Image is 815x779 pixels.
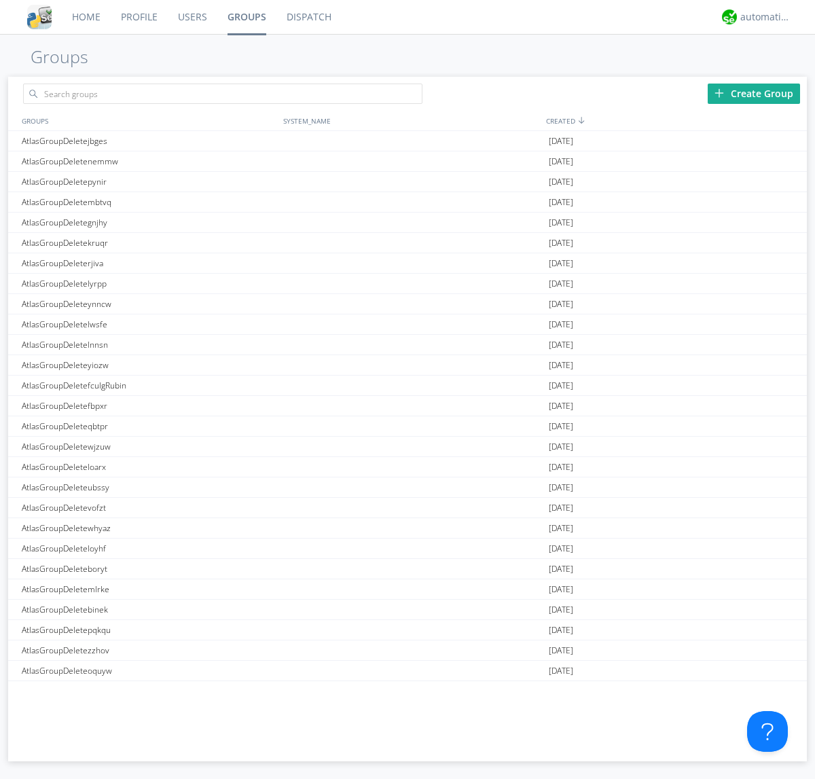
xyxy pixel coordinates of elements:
[8,681,807,702] a: AtlasGroupDeleteloddi[DATE]
[8,335,807,355] a: AtlasGroupDeletelnnsn[DATE]
[27,5,52,29] img: cddb5a64eb264b2086981ab96f4c1ba7
[18,335,280,355] div: AtlasGroupDeletelnnsn
[18,213,280,232] div: AtlasGroupDeletegnjhy
[18,600,280,619] div: AtlasGroupDeletebinek
[18,498,280,518] div: AtlasGroupDeletevofzt
[8,172,807,192] a: AtlasGroupDeletepynir[DATE]
[549,192,573,213] span: [DATE]
[8,192,807,213] a: AtlasGroupDeletembtvq[DATE]
[549,661,573,681] span: [DATE]
[549,376,573,396] span: [DATE]
[18,579,280,599] div: AtlasGroupDeletemlrke
[18,457,280,477] div: AtlasGroupDeleteloarx
[8,131,807,151] a: AtlasGroupDeletejbges[DATE]
[549,539,573,559] span: [DATE]
[549,213,573,233] span: [DATE]
[18,539,280,558] div: AtlasGroupDeleteloyhf
[23,84,422,104] input: Search groups
[8,661,807,681] a: AtlasGroupDeleteoquyw[DATE]
[18,559,280,579] div: AtlasGroupDeleteboryt
[18,661,280,681] div: AtlasGroupDeleteoquyw
[8,600,807,620] a: AtlasGroupDeletebinek[DATE]
[18,620,280,640] div: AtlasGroupDeletepqkqu
[8,559,807,579] a: AtlasGroupDeleteboryt[DATE]
[18,518,280,538] div: AtlasGroupDeletewhyaz
[18,681,280,701] div: AtlasGroupDeleteloddi
[549,681,573,702] span: [DATE]
[18,396,280,416] div: AtlasGroupDeletefbpxr
[549,355,573,376] span: [DATE]
[8,437,807,457] a: AtlasGroupDeletewjzuw[DATE]
[549,131,573,151] span: [DATE]
[549,253,573,274] span: [DATE]
[8,620,807,640] a: AtlasGroupDeletepqkqu[DATE]
[18,151,280,171] div: AtlasGroupDeletenemmw
[18,437,280,456] div: AtlasGroupDeletewjzuw
[714,88,724,98] img: plus.svg
[8,498,807,518] a: AtlasGroupDeletevofzt[DATE]
[8,396,807,416] a: AtlasGroupDeletefbpxr[DATE]
[18,355,280,375] div: AtlasGroupDeleteyiozw
[549,335,573,355] span: [DATE]
[18,274,280,293] div: AtlasGroupDeletelyrpp
[549,477,573,498] span: [DATE]
[280,111,543,130] div: SYSTEM_NAME
[8,314,807,335] a: AtlasGroupDeletelwsfe[DATE]
[8,579,807,600] a: AtlasGroupDeletemlrke[DATE]
[8,477,807,498] a: AtlasGroupDeleteubssy[DATE]
[18,314,280,334] div: AtlasGroupDeletelwsfe
[549,416,573,437] span: [DATE]
[8,416,807,437] a: AtlasGroupDeleteqbtpr[DATE]
[549,314,573,335] span: [DATE]
[8,253,807,274] a: AtlasGroupDeleterjiva[DATE]
[549,172,573,192] span: [DATE]
[18,233,280,253] div: AtlasGroupDeletekruqr
[8,294,807,314] a: AtlasGroupDeleteynncw[DATE]
[18,253,280,273] div: AtlasGroupDeleterjiva
[8,539,807,559] a: AtlasGroupDeleteloyhf[DATE]
[18,640,280,660] div: AtlasGroupDeletezzhov
[549,151,573,172] span: [DATE]
[549,559,573,579] span: [DATE]
[549,600,573,620] span: [DATE]
[543,111,807,130] div: CREATED
[18,111,276,130] div: GROUPS
[549,579,573,600] span: [DATE]
[549,457,573,477] span: [DATE]
[722,10,737,24] img: d2d01cd9b4174d08988066c6d424eccd
[8,518,807,539] a: AtlasGroupDeletewhyaz[DATE]
[8,274,807,294] a: AtlasGroupDeletelyrpp[DATE]
[549,518,573,539] span: [DATE]
[549,640,573,661] span: [DATE]
[18,192,280,212] div: AtlasGroupDeletembtvq
[18,131,280,151] div: AtlasGroupDeletejbges
[8,640,807,661] a: AtlasGroupDeletezzhov[DATE]
[740,10,791,24] div: automation+atlas
[18,477,280,497] div: AtlasGroupDeleteubssy
[8,213,807,233] a: AtlasGroupDeletegnjhy[DATE]
[549,274,573,294] span: [DATE]
[8,151,807,172] a: AtlasGroupDeletenemmw[DATE]
[549,620,573,640] span: [DATE]
[549,294,573,314] span: [DATE]
[549,498,573,518] span: [DATE]
[549,437,573,457] span: [DATE]
[708,84,800,104] div: Create Group
[8,457,807,477] a: AtlasGroupDeleteloarx[DATE]
[8,233,807,253] a: AtlasGroupDeletekruqr[DATE]
[549,233,573,253] span: [DATE]
[18,172,280,192] div: AtlasGroupDeletepynir
[8,355,807,376] a: AtlasGroupDeleteyiozw[DATE]
[18,416,280,436] div: AtlasGroupDeleteqbtpr
[747,711,788,752] iframe: Toggle Customer Support
[8,376,807,396] a: AtlasGroupDeletefculgRubin[DATE]
[18,294,280,314] div: AtlasGroupDeleteynncw
[549,396,573,416] span: [DATE]
[18,376,280,395] div: AtlasGroupDeletefculgRubin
